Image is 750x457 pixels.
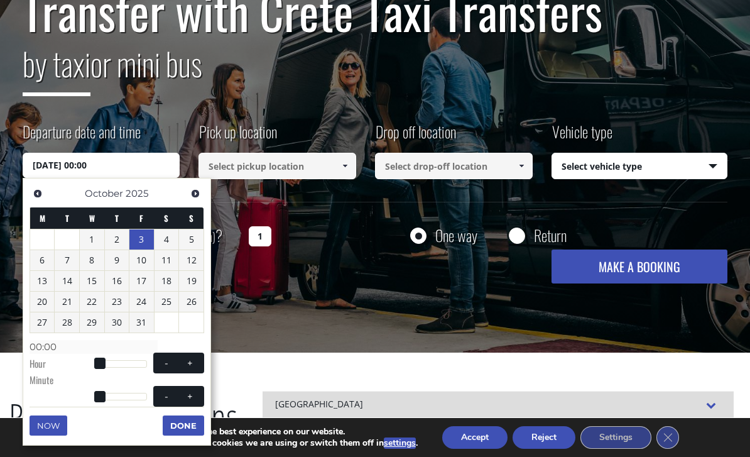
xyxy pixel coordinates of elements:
[189,212,193,224] span: Sunday
[30,312,55,333] a: 27
[68,438,418,449] p: You can find out more about which cookies we are using or switch them off in .
[552,250,728,284] button: MAKE A BOOKING
[55,292,79,312] a: 21
[179,229,204,250] a: 5
[384,438,416,449] button: settings
[129,312,154,333] a: 31
[30,250,55,270] a: 6
[164,212,168,224] span: Saturday
[178,357,201,369] button: +
[179,292,204,312] a: 26
[155,357,178,369] button: -
[33,189,43,199] span: Previous
[198,153,356,179] input: Select pickup location
[30,292,55,312] a: 20
[155,390,178,402] button: -
[179,250,204,270] a: 12
[105,292,129,312] a: 23
[179,271,204,291] a: 19
[85,187,123,199] span: October
[155,229,179,250] a: 4
[30,373,99,390] dt: Minute
[552,121,612,153] label: Vehicle type
[155,250,179,270] a: 11
[139,212,143,224] span: Friday
[534,228,567,243] label: Return
[55,271,79,291] a: 14
[80,250,104,270] a: 8
[40,212,45,224] span: Monday
[155,292,179,312] a: 25
[263,391,734,419] div: [GEOGRAPHIC_DATA]
[375,121,456,153] label: Drop off location
[30,416,67,436] button: Now
[163,416,204,436] button: Done
[513,426,575,449] button: Reject
[105,229,129,250] a: 2
[187,185,204,202] a: Next
[155,271,179,291] a: 18
[30,357,99,373] dt: Hour
[80,229,104,250] a: 1
[178,390,201,402] button: +
[80,312,104,333] a: 29
[435,228,477,243] label: One way
[511,153,531,179] a: Show All Items
[23,121,141,153] label: Departure date and time
[23,38,727,106] h2: or mini bus
[80,271,104,291] a: 15
[105,312,129,333] a: 30
[30,271,55,291] a: 13
[656,426,679,449] button: Close GDPR Cookie Banner
[375,153,533,179] input: Select drop-off location
[198,121,277,153] label: Pick up location
[334,153,355,179] a: Show All Items
[65,212,69,224] span: Tuesday
[55,250,79,270] a: 7
[129,229,154,250] a: 3
[190,189,200,199] span: Next
[68,426,418,438] p: We are using cookies to give you the best experience on our website.
[30,185,46,202] a: Previous
[115,212,119,224] span: Thursday
[9,392,97,449] span: Popular
[126,187,148,199] span: 2025
[89,212,95,224] span: Wednesday
[55,312,79,333] a: 28
[552,153,727,180] span: Select vehicle type
[23,40,90,96] span: by taxi
[442,426,508,449] button: Accept
[80,292,104,312] a: 22
[580,426,651,449] button: Settings
[105,250,129,270] a: 9
[129,271,154,291] a: 17
[129,292,154,312] a: 24
[129,250,154,270] a: 10
[105,271,129,291] a: 16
